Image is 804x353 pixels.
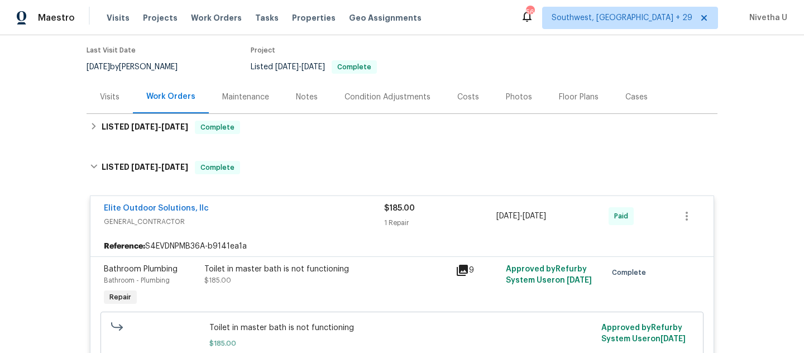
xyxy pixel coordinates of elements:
[196,162,239,173] span: Complete
[222,92,269,103] div: Maintenance
[104,265,178,273] span: Bathroom Plumbing
[102,121,188,134] h6: LISTED
[87,63,110,71] span: [DATE]
[496,212,520,220] span: [DATE]
[196,122,239,133] span: Complete
[251,63,377,71] span: Listed
[102,161,188,174] h6: LISTED
[384,204,415,212] span: $185.00
[349,12,422,23] span: Geo Assignments
[107,12,130,23] span: Visits
[275,63,325,71] span: -
[384,217,496,228] div: 1 Repair
[292,12,336,23] span: Properties
[104,241,145,252] b: Reference:
[457,92,479,103] div: Costs
[625,92,648,103] div: Cases
[526,7,534,18] div: 560
[87,114,717,141] div: LISTED [DATE]-[DATE]Complete
[275,63,299,71] span: [DATE]
[209,322,595,333] span: Toilet in master bath is not functioning
[131,123,188,131] span: -
[87,150,717,185] div: LISTED [DATE]-[DATE]Complete
[143,12,178,23] span: Projects
[251,47,275,54] span: Project
[301,63,325,71] span: [DATE]
[104,204,209,212] a: Elite Outdoor Solutions, llc
[506,92,532,103] div: Photos
[131,163,188,171] span: -
[191,12,242,23] span: Work Orders
[204,277,231,284] span: $185.00
[146,91,195,102] div: Work Orders
[333,64,376,70] span: Complete
[161,123,188,131] span: [DATE]
[456,264,499,277] div: 9
[90,236,714,256] div: S4EVDNPMB36A-b9141ea1a
[87,47,136,54] span: Last Visit Date
[131,163,158,171] span: [DATE]
[567,276,592,284] span: [DATE]
[745,12,787,23] span: Nivetha U
[131,123,158,131] span: [DATE]
[614,211,633,222] span: Paid
[104,216,384,227] span: GENERAL_CONTRACTOR
[612,267,650,278] span: Complete
[552,12,692,23] span: Southwest, [GEOGRAPHIC_DATA] + 29
[601,324,686,343] span: Approved by Refurby System User on
[296,92,318,103] div: Notes
[506,265,592,284] span: Approved by Refurby System User on
[204,264,449,275] div: Toilet in master bath is not functioning
[38,12,75,23] span: Maestro
[100,92,119,103] div: Visits
[104,277,170,284] span: Bathroom - Plumbing
[344,92,430,103] div: Condition Adjustments
[523,212,546,220] span: [DATE]
[496,211,546,222] span: -
[559,92,599,103] div: Floor Plans
[255,14,279,22] span: Tasks
[661,335,686,343] span: [DATE]
[209,338,595,349] span: $185.00
[161,163,188,171] span: [DATE]
[105,292,136,303] span: Repair
[87,60,191,74] div: by [PERSON_NAME]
